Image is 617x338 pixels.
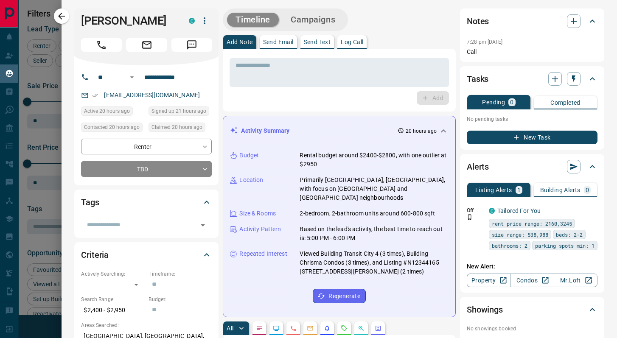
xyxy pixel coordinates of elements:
[300,209,435,218] p: 2-bedroom, 2-bathroom units around 600-800 sqft
[189,18,195,24] div: condos.ca
[304,39,331,45] p: Send Text
[84,123,140,131] span: Contacted 20 hours ago
[81,161,212,177] div: TBD
[358,325,365,332] svg: Opportunities
[467,274,510,287] a: Property
[375,325,381,332] svg: Agent Actions
[239,151,259,160] p: Budget
[540,187,581,193] p: Building Alerts
[300,151,449,169] p: Rental budget around $2400-$2800, with one outlier at $2950
[556,230,583,239] span: beds: 2-2
[239,249,287,258] p: Repeated Interest
[81,248,109,262] h2: Criteria
[230,123,449,139] div: Activity Summary20 hours ago
[482,99,505,105] p: Pending
[510,99,513,105] p: 0
[467,131,597,144] button: New Task
[467,113,597,126] p: No pending tasks
[341,39,363,45] p: Log Call
[282,13,344,27] button: Campaigns
[290,325,297,332] svg: Calls
[149,106,212,118] div: Mon Oct 13 2025
[467,14,489,28] h2: Notes
[81,106,144,118] div: Mon Oct 13 2025
[467,262,597,271] p: New Alert:
[517,187,521,193] p: 1
[273,325,280,332] svg: Lead Browsing Activity
[492,241,527,250] span: bathrooms: 2
[227,325,233,331] p: All
[324,325,331,332] svg: Listing Alerts
[151,123,202,131] span: Claimed 20 hours ago
[149,270,212,278] p: Timeframe:
[341,325,348,332] svg: Requests
[586,187,589,193] p: 0
[550,100,581,106] p: Completed
[475,187,512,193] p: Listing Alerts
[263,39,294,45] p: Send Email
[81,14,176,28] h1: [PERSON_NAME]
[510,274,554,287] a: Condos
[535,241,595,250] span: parking spots min: 1
[81,38,122,52] span: Call
[307,325,314,332] svg: Emails
[467,214,473,220] svg: Push Notification Only
[300,225,449,243] p: Based on the lead's activity, the best time to reach out is: 5:00 PM - 6:00 PM
[197,219,209,231] button: Open
[467,299,597,320] div: Showings
[467,156,597,177] div: Alerts
[313,289,366,303] button: Regenerate
[84,107,130,115] span: Active 20 hours ago
[467,69,597,89] div: Tasks
[149,123,212,134] div: Mon Oct 13 2025
[554,274,597,287] a: Mr.Loft
[151,107,206,115] span: Signed up 21 hours ago
[467,160,489,173] h2: Alerts
[492,219,572,228] span: rent price range: 2160,3245
[489,208,495,214] div: condos.ca
[492,230,548,239] span: size range: 538,988
[81,270,144,278] p: Actively Searching:
[127,72,137,82] button: Open
[467,325,597,332] p: No showings booked
[467,39,503,45] p: 7:28 pm [DATE]
[467,47,597,56] p: Call
[81,123,144,134] div: Mon Oct 13 2025
[406,127,437,135] p: 20 hours ago
[467,72,488,86] h2: Tasks
[81,139,212,154] div: Renter
[239,225,281,234] p: Activity Pattern
[81,196,99,209] h2: Tags
[126,38,167,52] span: Email
[104,92,200,98] a: [EMAIL_ADDRESS][DOMAIN_NAME]
[92,92,98,98] svg: Email Verified
[241,126,289,135] p: Activity Summary
[467,11,597,31] div: Notes
[467,207,484,214] p: Off
[171,38,212,52] span: Message
[227,13,279,27] button: Timeline
[81,321,212,329] p: Areas Searched:
[239,176,263,184] p: Location
[227,39,252,45] p: Add Note
[239,209,276,218] p: Size & Rooms
[497,207,541,214] a: Tailored For You
[149,296,212,303] p: Budget:
[300,176,449,202] p: Primarily [GEOGRAPHIC_DATA], [GEOGRAPHIC_DATA], with focus on [GEOGRAPHIC_DATA] and [GEOGRAPHIC_D...
[300,249,449,276] p: Viewed Building Transit City 4 (3 times), Building Chrisma Condos (3 times), and Listing #N123441...
[81,303,144,317] p: $2,400 - $2,950
[256,325,263,332] svg: Notes
[81,296,144,303] p: Search Range:
[467,303,503,316] h2: Showings
[81,245,212,265] div: Criteria
[81,192,212,212] div: Tags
